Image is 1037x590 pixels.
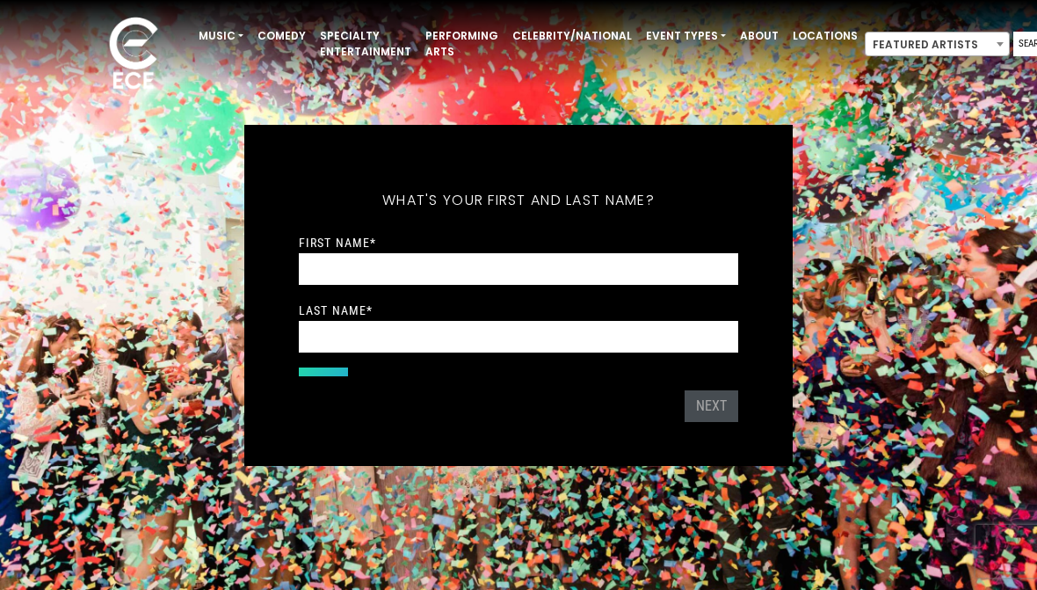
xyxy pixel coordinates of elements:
span: Featured Artists [865,32,1010,56]
h5: What's your first and last name? [299,169,738,232]
a: Celebrity/National [505,21,639,51]
a: Locations [786,21,865,51]
img: ece_new_logo_whitev2-1.png [90,12,178,98]
label: First Name [299,235,376,251]
a: Comedy [250,21,313,51]
a: About [733,21,786,51]
a: Music [192,21,250,51]
label: Last Name [299,302,373,318]
a: Specialty Entertainment [313,21,418,67]
span: Featured Artists [866,33,1009,57]
a: Performing Arts [418,21,505,67]
a: Event Types [639,21,733,51]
